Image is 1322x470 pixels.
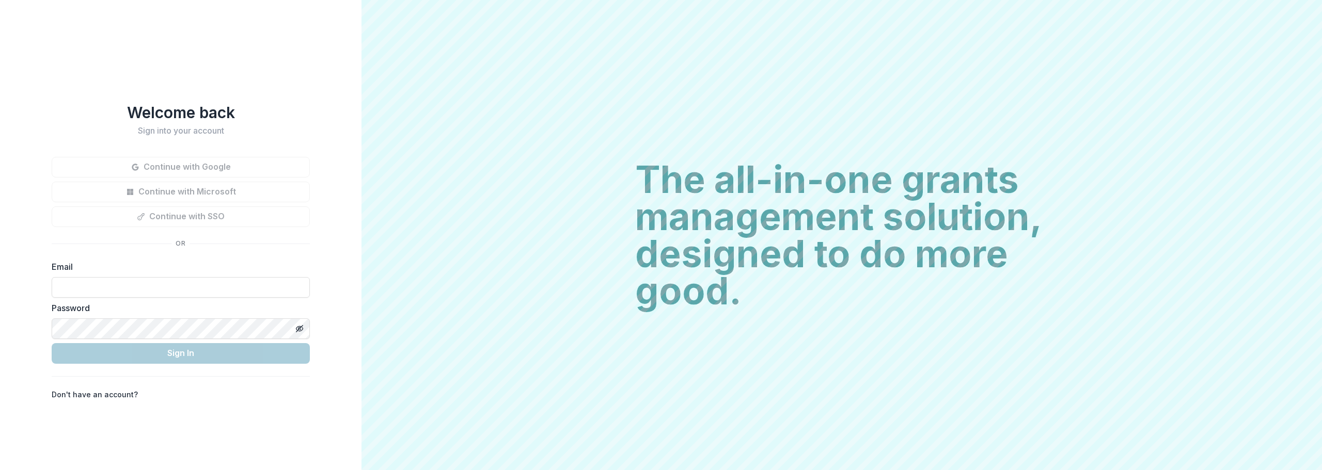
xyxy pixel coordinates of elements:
[52,126,310,136] h2: Sign into your account
[52,302,304,314] label: Password
[52,389,138,400] p: Don't have an account?
[52,103,310,122] h1: Welcome back
[52,206,310,227] button: Continue with SSO
[52,182,310,202] button: Continue with Microsoft
[52,261,304,273] label: Email
[291,320,308,337] button: Toggle password visibility
[52,157,310,177] button: Continue with Google
[52,343,310,364] button: Sign In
